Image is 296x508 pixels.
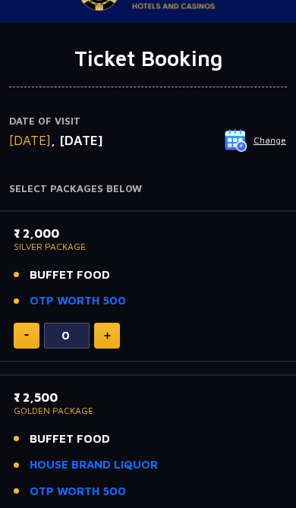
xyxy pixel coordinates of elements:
p: ₹ 2,500 [14,388,282,406]
h4: Select Packages Below [9,183,287,195]
a: OTP WORTH 500 [30,292,126,310]
a: HOUSE BRAND LIQUOR [30,456,158,474]
img: minus [24,334,29,336]
p: SILVER PACKAGE [14,242,282,251]
p: ₹ 2,000 [14,224,282,242]
span: [DATE] [9,133,51,148]
a: OTP WORTH 500 [30,483,126,500]
span: BUFFET FOOD [30,267,110,284]
span: , [DATE] [51,133,103,148]
img: plus [104,332,111,339]
h1: Ticket Booking [9,46,287,71]
span: BUFFET FOOD [30,431,110,448]
p: Date of Visit [9,114,287,129]
p: GOLDEN PACKAGE [14,406,282,415]
button: Change [224,128,287,153]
